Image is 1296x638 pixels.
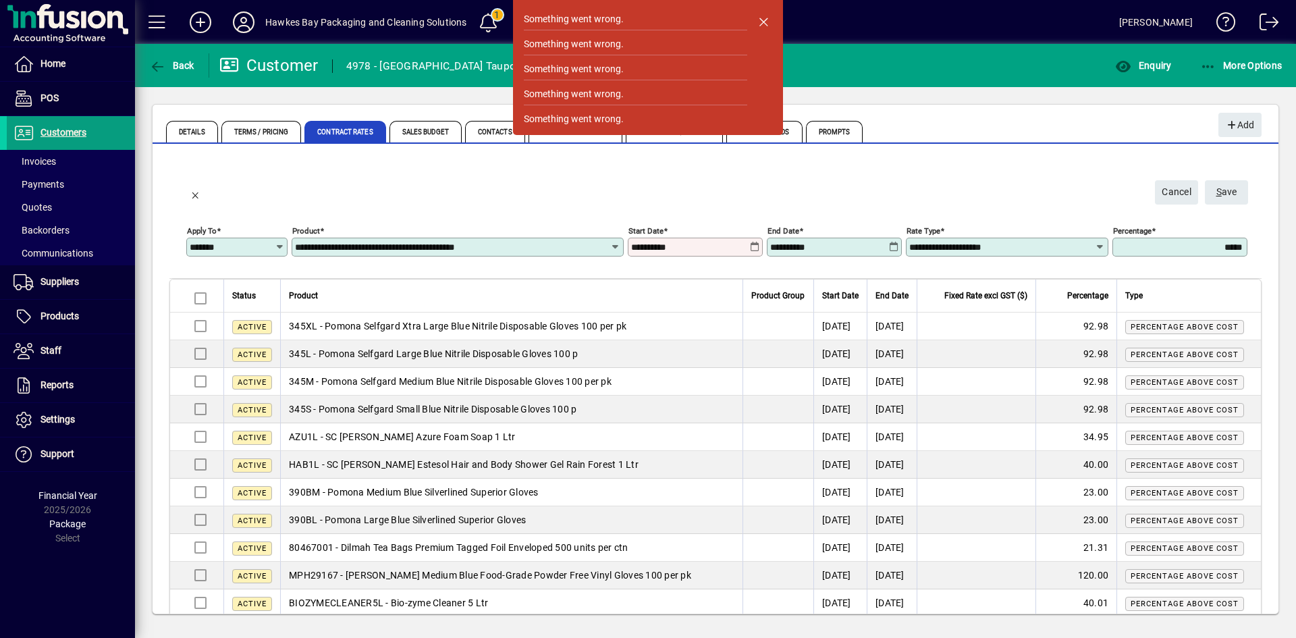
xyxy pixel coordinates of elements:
[280,396,742,423] td: 345S - Pomona Selfgard Small Blue Nitrile Disposable Gloves 100 p
[813,313,867,340] td: [DATE]
[1216,181,1237,203] span: ave
[1218,113,1262,137] button: Add
[1216,186,1222,197] span: S
[40,127,86,138] span: Customers
[1162,181,1191,203] span: Cancel
[40,448,74,459] span: Support
[1035,451,1116,479] td: 40.00
[907,226,940,236] mat-label: Rate type
[238,323,267,331] span: Active
[7,300,135,334] a: Products
[289,288,318,303] span: Product
[867,589,917,617] td: [DATE]
[1067,288,1108,303] span: Percentage
[1112,53,1174,78] button: Enquiry
[1131,406,1239,415] span: Percentage above cost
[13,225,70,236] span: Backorders
[813,562,867,589] td: [DATE]
[867,506,917,534] td: [DATE]
[7,437,135,471] a: Support
[767,226,799,236] mat-label: End date
[465,121,525,142] span: Contacts
[1035,589,1116,617] td: 40.01
[1131,433,1239,442] span: Percentage above cost
[1115,60,1171,71] span: Enquiry
[238,600,267,608] span: Active
[238,433,267,442] span: Active
[265,11,467,33] div: Hawkes Bay Packaging and Cleaning Solutions
[813,451,867,479] td: [DATE]
[280,479,742,506] td: 390BM - Pomona Medium Blue Silverlined Superior Gloves
[346,55,630,77] div: 4978 - [GEOGRAPHIC_DATA] Taupo Ltd T/A Lakeside Motel
[149,60,194,71] span: Back
[867,368,917,396] td: [DATE]
[524,37,624,51] div: Something went wrong.
[1035,313,1116,340] td: 92.98
[1206,3,1236,47] a: Knowledge Base
[813,534,867,562] td: [DATE]
[304,121,385,142] span: Contract Rates
[146,53,198,78] button: Back
[867,313,917,340] td: [DATE]
[238,516,267,525] span: Active
[1035,479,1116,506] td: 23.00
[1200,60,1282,71] span: More Options
[280,423,742,451] td: AZU1L - SC [PERSON_NAME] Azure Foam Soap 1 Ltr
[232,288,256,303] span: Status
[238,378,267,387] span: Active
[1119,11,1193,33] div: [PERSON_NAME]
[13,156,56,167] span: Invoices
[867,396,917,423] td: [DATE]
[280,313,742,340] td: 345XL - Pomona Selfgard Xtra Large Blue Nitrile Disposable Gloves 100 per pk
[1113,226,1152,236] mat-label: Percentage
[7,265,135,299] a: Suppliers
[13,179,64,190] span: Payments
[280,589,742,617] td: BIOZYMECLEANER5L - Bio-zyme Cleaner 5 Ltr
[40,345,61,356] span: Staff
[1035,423,1116,451] td: 34.95
[1131,600,1239,608] span: Percentage above cost
[292,226,320,236] mat-label: Product
[280,562,742,589] td: MPH29167 - [PERSON_NAME] Medium Blue Food-Grade Powder Free Vinyl Gloves 100 per pk
[135,53,209,78] app-page-header-button: Back
[1035,396,1116,423] td: 92.98
[867,562,917,589] td: [DATE]
[7,196,135,219] a: Quotes
[1131,544,1239,553] span: Percentage above cost
[40,92,59,103] span: POS
[7,82,135,115] a: POS
[1035,340,1116,368] td: 92.98
[219,55,319,76] div: Customer
[1131,350,1239,359] span: Percentage above cost
[221,121,302,142] span: Terms / Pricing
[7,369,135,402] a: Reports
[1225,114,1254,136] span: Add
[813,396,867,423] td: [DATE]
[238,572,267,581] span: Active
[822,288,859,303] span: Start Date
[813,340,867,368] td: [DATE]
[187,226,217,236] mat-label: Apply to
[1035,506,1116,534] td: 23.00
[875,288,909,303] span: End Date
[1131,461,1239,470] span: Percentage above cost
[40,414,75,425] span: Settings
[238,489,267,498] span: Active
[38,490,97,501] span: Financial Year
[280,368,742,396] td: 345M - Pomona Selfgard Medium Blue Nitrile Disposable Gloves 100 per pk
[1131,323,1239,331] span: Percentage above cost
[867,534,917,562] td: [DATE]
[1205,180,1248,205] button: Save
[180,176,212,209] button: Back
[524,112,624,126] div: Something went wrong.
[1035,562,1116,589] td: 120.00
[13,248,93,259] span: Communications
[40,58,65,69] span: Home
[238,544,267,553] span: Active
[813,423,867,451] td: [DATE]
[7,242,135,265] a: Communications
[751,288,805,303] span: Product Group
[179,10,222,34] button: Add
[1197,53,1286,78] button: More Options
